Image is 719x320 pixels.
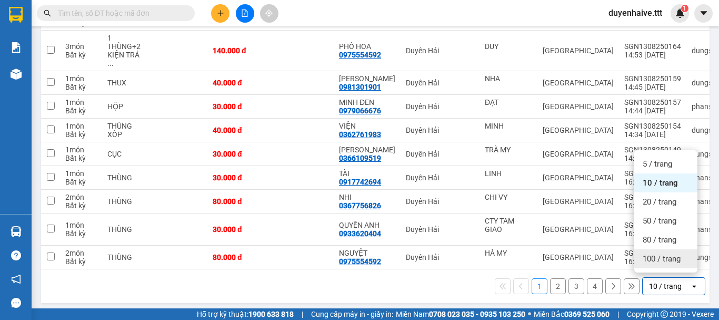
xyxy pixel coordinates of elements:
[406,126,474,134] div: Duyên Hải
[213,225,265,234] div: 30.000 đ
[634,150,697,273] ul: Menu
[624,106,681,115] div: 14:44 [DATE]
[643,178,678,188] span: 10 / trang
[624,169,681,178] div: SGN1308250230
[624,221,681,229] div: SGN1308250218
[406,197,474,206] div: Duyên Hải
[311,308,393,320] span: Cung cấp máy in - giấy in:
[339,249,395,257] div: NGUYỆT
[65,106,97,115] div: Bất kỳ
[339,42,395,51] div: PHỐ HOA
[213,79,265,87] div: 40.000 đ
[107,197,144,206] div: THÙNG
[107,79,144,87] div: THUX
[624,257,681,266] div: 16:02 [DATE]
[65,83,97,91] div: Bất kỳ
[690,282,698,290] svg: open
[339,257,381,266] div: 0975554592
[534,308,610,320] span: Miền Bắc
[65,201,97,210] div: Bất kỳ
[643,254,681,264] span: 100 / trang
[543,197,614,206] div: [GEOGRAPHIC_DATA]
[699,8,708,18] span: caret-down
[65,257,97,266] div: Bất kỳ
[339,178,381,186] div: 0917742694
[543,46,614,55] div: [GEOGRAPHIC_DATA]
[339,98,395,106] div: MINH ĐEN
[65,154,97,162] div: Bất kỳ
[248,310,294,318] strong: 1900 633 818
[339,229,381,238] div: 0933620404
[339,106,381,115] div: 0979066676
[265,9,273,17] span: aim
[485,74,532,83] div: NHA
[107,102,144,111] div: HỘP
[11,69,22,80] img: warehouse-icon
[600,6,671,20] span: duyenhaive.ttt
[406,253,474,261] div: Duyên Hải
[302,308,303,320] span: |
[197,308,294,320] span: Hỗ trợ kỹ thuật:
[406,150,474,158] div: Duyên Hải
[58,7,182,19] input: Tìm tên, số ĐT hoặc mã đơn
[339,221,395,229] div: QUYỀN ANH
[624,146,681,154] div: SGN1308250149
[624,193,681,201] div: SGN1308250221
[485,122,532,130] div: MINH
[532,278,547,294] button: 1
[65,146,97,154] div: 1 món
[643,216,676,226] span: 50 / trang
[213,150,265,158] div: 30.000 đ
[65,122,97,130] div: 1 món
[213,253,265,261] div: 80.000 đ
[485,98,532,106] div: ĐẠT
[624,98,681,106] div: SGN1308250157
[485,169,532,178] div: LINH
[624,249,681,257] div: SGN1308250214
[65,42,97,51] div: 3 món
[643,197,676,207] span: 20 / trang
[617,308,619,320] span: |
[213,173,265,182] div: 30.000 đ
[260,4,278,23] button: aim
[65,178,97,186] div: Bất kỳ
[485,42,532,51] div: DUY
[65,74,97,83] div: 1 món
[107,150,144,158] div: CỤC
[543,173,614,182] div: [GEOGRAPHIC_DATA]
[429,310,525,318] strong: 0708 023 035 - 0935 103 250
[11,226,22,237] img: warehouse-icon
[339,169,395,178] div: TÀI
[217,9,224,17] span: plus
[643,159,672,169] span: 5 / trang
[339,51,381,59] div: 0975554592
[339,201,381,210] div: 0367756826
[339,146,395,154] div: VŨ NHÂN
[65,130,97,139] div: Bất kỳ
[213,46,265,55] div: 140.000 đ
[624,201,681,210] div: 16:09 [DATE]
[65,98,97,106] div: 1 món
[339,130,381,139] div: 0362761983
[624,154,681,162] div: 14:26 [DATE]
[107,34,144,67] div: 1 THÙNG+2 KIỆN TRÁI CÂY
[339,154,381,162] div: 0366109519
[624,42,681,51] div: SGN1308250164
[44,9,51,17] span: search
[485,193,532,201] div: CHI VY
[11,298,21,308] span: message
[241,9,248,17] span: file-add
[406,102,474,111] div: Duyên Hải
[406,225,474,234] div: Duyên Hải
[9,7,23,23] img: logo-vxr
[65,169,97,178] div: 1 món
[649,281,682,292] div: 10 / trang
[624,51,681,59] div: 14:53 [DATE]
[624,122,681,130] div: SGN1308250154
[107,253,144,261] div: THÙNG
[543,225,614,234] div: [GEOGRAPHIC_DATA]
[236,4,254,23] button: file-add
[65,193,97,201] div: 2 món
[528,312,531,316] span: ⚪️
[11,42,22,53] img: solution-icon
